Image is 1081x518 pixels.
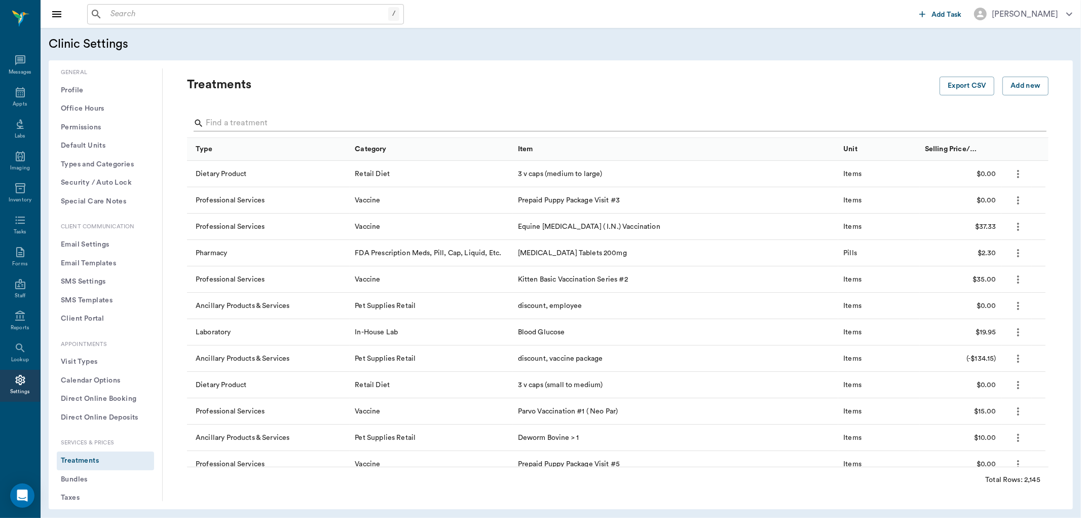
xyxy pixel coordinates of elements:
div: Items [843,274,862,285]
div: Retail Diet [355,169,390,179]
button: Email Settings [57,235,154,254]
div: Vaccine [355,195,380,205]
div: Messages [9,68,32,76]
div: Appts [13,100,27,108]
div: Pharmacy [196,248,227,258]
div: Kitten Basic Vaccination Series #2 [513,266,839,293]
div: [MEDICAL_DATA] Tablets 200mg [513,240,839,266]
button: Security / Auto Lock [57,174,154,192]
div: $0.00 [920,451,1001,477]
div: Settings [10,388,30,396]
p: Treatments [187,77,643,93]
div: Ancillary Products & Services [196,301,289,311]
button: more [1010,165,1027,183]
div: Pet Supplies Retail [355,301,416,311]
button: Close drawer [47,4,67,24]
button: Bundles [57,470,154,489]
div: [PERSON_NAME] [992,8,1058,20]
div: $35.00 [920,266,1001,293]
button: Client Portal [57,309,154,328]
div: Selling Price/Unit [925,135,978,163]
div: Inventory [9,196,31,204]
button: more [1010,218,1027,235]
button: [PERSON_NAME] [966,5,1080,23]
button: Sort [981,142,995,156]
div: Reports [11,324,29,332]
div: $0.00 [920,161,1001,187]
div: Items [843,354,862,364]
div: Labs [15,132,25,140]
div: Equine [MEDICAL_DATA] ( I.N.) Vaccination [513,214,839,240]
div: Unit [838,138,920,161]
button: more [1010,403,1027,420]
div: $0.00 [920,372,1001,398]
div: $0.00 [920,187,1001,214]
div: Selling Price/Unit [920,138,1001,161]
div: 3 v caps (medium to large) [513,161,839,187]
div: (-$134.15) [920,346,1001,372]
div: Ancillary Products & Services [196,433,289,443]
div: Professional Services [196,459,265,469]
button: Visit Types [57,353,154,371]
button: more [1010,192,1027,209]
div: $0.00 [920,293,1001,319]
div: $37.33 [920,214,1001,240]
div: Item [513,138,839,161]
div: Retail Diet [355,380,390,390]
button: more [1010,245,1027,262]
div: discount, employee [513,293,839,319]
div: $19.95 [920,319,1001,346]
button: Taxes [57,489,154,507]
div: Professional Services [196,274,265,285]
button: SMS Settings [57,272,154,291]
div: $10.00 [920,425,1001,451]
div: Parvo Vaccination #1 ( Neo Par) [513,398,839,425]
p: Client Communication [57,223,154,231]
button: more [1010,350,1027,367]
button: more [1010,429,1027,446]
div: Dietary Product [196,169,246,179]
div: Dietary Product [196,380,246,390]
div: FDA Prescription Meds, Pill, Cap, Liquid, Etc. [355,248,501,258]
button: Office Hours [57,99,154,118]
button: Sort [389,142,403,156]
input: Search [106,7,388,21]
div: Search [194,115,1047,133]
button: more [1010,456,1027,473]
div: Vaccine [355,222,380,232]
div: Items [843,169,862,179]
div: $15.00 [920,398,1001,425]
button: more [1010,324,1027,341]
div: Professional Services [196,222,265,232]
div: Blood Glucose [513,319,839,346]
p: Appointments [57,340,154,349]
div: Items [843,195,862,205]
div: discount, vaccine package [513,346,839,372]
div: Lookup [11,356,29,364]
div: In-House Lab [355,327,398,337]
div: Vaccine [355,274,380,285]
div: Type [187,138,350,161]
button: Sort [1009,142,1023,156]
button: Sort [860,142,874,156]
div: Laboratory [196,327,231,337]
div: Total Rows: 2,145 [985,475,1040,485]
button: more [1010,376,1027,394]
div: Items [843,406,862,417]
div: Items [843,433,862,443]
h5: Clinic Settings [49,36,315,52]
div: Items [843,459,862,469]
input: Find a treatment [206,115,1031,131]
p: General [57,68,154,77]
div: Items [843,327,862,337]
button: Calendar Options [57,371,154,390]
button: Add Task [915,5,966,23]
div: Forms [12,260,27,268]
div: Items [843,222,862,232]
div: Vaccine [355,406,380,417]
div: Open Intercom Messenger [10,484,34,508]
div: Unit [843,135,858,163]
div: Prepaid Puppy Package Visit #3 [513,187,839,214]
div: $2.30 [920,240,1001,266]
div: Professional Services [196,406,265,417]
